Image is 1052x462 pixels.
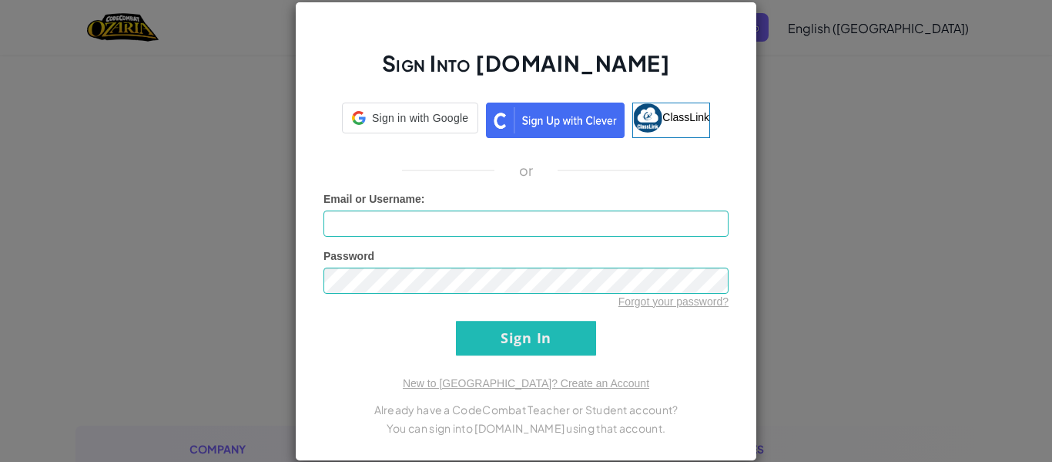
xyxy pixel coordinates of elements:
a: Forgot your password? [618,295,729,308]
div: Sign in with Google [342,103,478,133]
span: Password [323,250,374,262]
label: : [323,191,425,207]
a: Sign in with Google [342,103,478,138]
img: clever_sso_button@2x.png [486,103,625,138]
span: Email or Username [323,193,421,205]
p: You can sign into [DOMAIN_NAME] using that account. [323,419,729,437]
p: or [519,161,534,180]
p: Already have a CodeCombat Teacher or Student account? [323,400,729,419]
span: ClassLink [662,110,709,123]
h2: Sign Into [DOMAIN_NAME] [323,49,729,93]
span: Sign in with Google [372,110,468,126]
a: New to [GEOGRAPHIC_DATA]? Create an Account [403,377,649,389]
img: classlink-logo-small.png [633,103,662,133]
input: Sign In [456,321,596,356]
